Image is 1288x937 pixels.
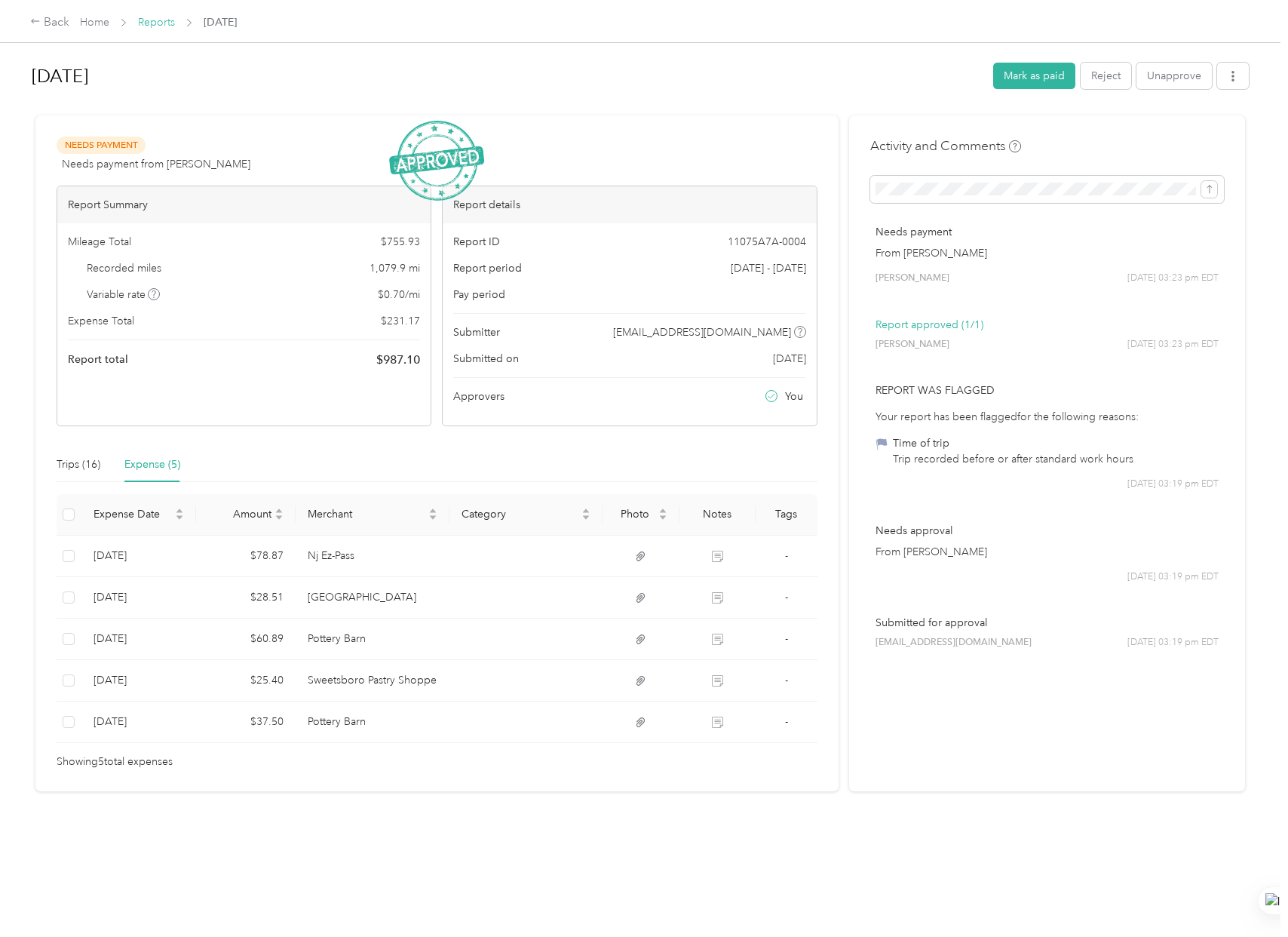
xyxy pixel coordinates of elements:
span: caret-down [658,513,667,522]
div: Trips (16) [57,456,100,473]
span: - [785,715,788,728]
td: $25.40 [196,660,296,702]
span: caret-down [274,513,284,522]
span: caret-down [175,513,184,522]
span: - [785,674,788,687]
div: Tags [768,508,805,521]
span: Approvers [453,389,504,404]
th: Category [449,494,603,536]
span: [DATE] [204,14,237,30]
button: Mark as paid [993,63,1075,89]
td: Sweetsboro Pastry Shoppe [296,660,449,702]
span: - [785,632,788,645]
span: Merchant [308,508,425,521]
iframe: Everlance-gr Chat Button Frame [1204,853,1288,937]
span: - [785,549,788,562]
span: caret-up [274,506,284,515]
td: 6-23-2025 [81,577,197,619]
span: [DATE] [773,351,806,367]
p: Report approved (1/1) [876,317,1219,333]
span: 1,079.9 mi [370,260,420,276]
td: $28.51 [196,577,296,619]
span: [DATE] - [DATE] [731,260,806,276]
span: $ 0.70 / mi [378,287,420,303]
span: [PERSON_NAME] [876,272,949,285]
td: $60.89 [196,619,296,660]
td: - [756,619,817,660]
span: [EMAIL_ADDRESS][DOMAIN_NAME] [613,324,791,340]
h1: Jun 2025 [32,58,983,94]
span: caret-down [581,513,590,522]
a: Home [80,16,109,29]
span: [DATE] 03:19 pm EDT [1127,636,1219,650]
span: Report period [453,260,522,276]
img: ApprovedStamp [389,121,484,201]
button: Reject [1081,63,1131,89]
td: $78.87 [196,536,296,577]
td: - [756,577,817,619]
td: Pottery Barn [296,702,449,743]
span: Expense Total [68,313,134,329]
th: Tags [756,494,817,536]
span: [DATE] 03:23 pm EDT [1127,338,1219,352]
span: [PERSON_NAME] [876,338,949,352]
p: Needs payment [876,224,1219,240]
span: Mileage Total [68,234,131,250]
div: Report Summary [57,186,431,223]
span: Needs payment from [PERSON_NAME] [62,156,250,172]
span: Variable rate [87,287,161,303]
td: - [756,660,817,702]
span: Submitter [453,324,500,340]
span: Photo [615,508,655,521]
p: Report was flagged [876,382,1219,398]
span: 11075A7A-0004 [728,234,806,250]
p: Needs approval [876,523,1219,539]
span: You [785,389,803,404]
span: $ 987.10 [376,351,420,369]
span: Category [462,508,578,521]
div: Trip recorded before or after standard work hours [893,451,1133,467]
p: From [PERSON_NAME] [876,544,1219,560]
a: Reports [138,16,175,29]
span: Amount [208,508,271,521]
th: Notes [679,494,756,536]
span: Submitted on [453,351,519,367]
span: $ 755.93 [381,234,420,250]
th: Expense Date [81,494,197,536]
td: Pottery Barn [296,619,449,660]
span: caret-up [428,506,437,515]
span: Report total [68,352,128,367]
div: Time of trip [893,435,1133,451]
p: From [PERSON_NAME] [876,245,1219,261]
div: Expense (5) [124,456,180,473]
span: Showing 5 total expenses [57,754,173,770]
th: Amount [196,494,296,536]
span: - [785,591,788,604]
div: Back [30,14,69,32]
span: Pay period [453,287,505,303]
td: 6-13-2025 [81,660,197,702]
button: Unapprove [1136,63,1212,89]
div: Your report has been flagged for the following reasons: [876,409,1219,425]
td: Slate Quarry Hotel [296,577,449,619]
td: 6-6-2025 [81,702,197,743]
span: caret-up [175,506,184,515]
span: Needs Payment [57,137,146,154]
th: Merchant [296,494,449,536]
td: Nj Ez-Pass [296,536,449,577]
span: Report ID [453,234,500,250]
td: 6-17-2025 [81,619,197,660]
span: Expense Date [94,508,173,521]
span: [DATE] 03:23 pm EDT [1127,272,1219,285]
span: caret-down [428,513,437,522]
h4: Activity and Comments [870,137,1021,155]
span: caret-up [581,506,590,515]
span: caret-up [658,506,667,515]
span: [DATE] 03:19 pm EDT [1127,570,1219,584]
td: 6-30-2025 [81,536,197,577]
span: Recorded miles [87,260,161,276]
p: Submitted for approval [876,615,1219,631]
td: $37.50 [196,702,296,743]
span: $ 231.17 [381,313,420,329]
th: Photo [603,494,679,536]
